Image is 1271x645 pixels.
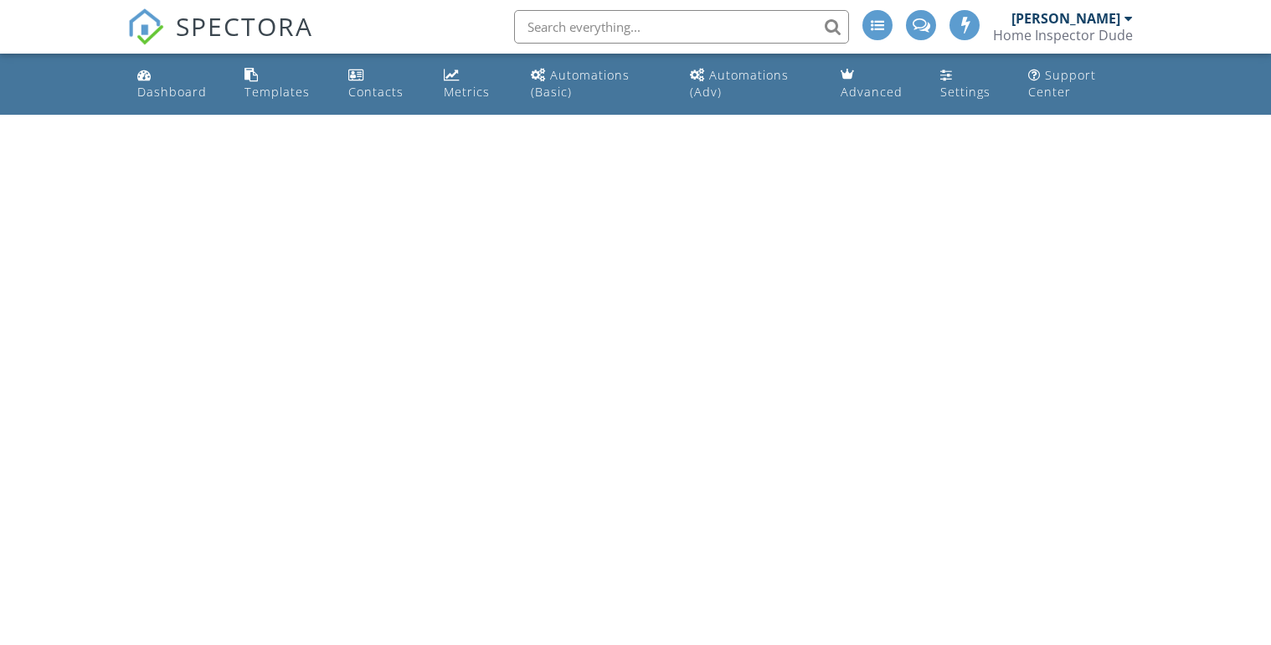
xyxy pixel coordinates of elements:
[524,60,670,108] a: Automations (Basic)
[690,67,789,100] div: Automations (Adv)
[834,60,920,108] a: Advanced
[127,8,164,45] img: The Best Home Inspection Software - Spectora
[1028,67,1096,100] div: Support Center
[137,84,207,100] div: Dashboard
[444,84,490,100] div: Metrics
[1011,10,1120,27] div: [PERSON_NAME]
[238,60,328,108] a: Templates
[127,23,313,58] a: SPECTORA
[531,67,630,100] div: Automations (Basic)
[348,84,404,100] div: Contacts
[934,60,1008,108] a: Settings
[514,10,849,44] input: Search everything...
[683,60,821,108] a: Automations (Advanced)
[176,8,313,44] span: SPECTORA
[437,60,511,108] a: Metrics
[342,60,424,108] a: Contacts
[841,84,903,100] div: Advanced
[131,60,224,108] a: Dashboard
[244,84,310,100] div: Templates
[993,27,1133,44] div: Home Inspector Dude
[1021,60,1140,108] a: Support Center
[940,84,991,100] div: Settings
